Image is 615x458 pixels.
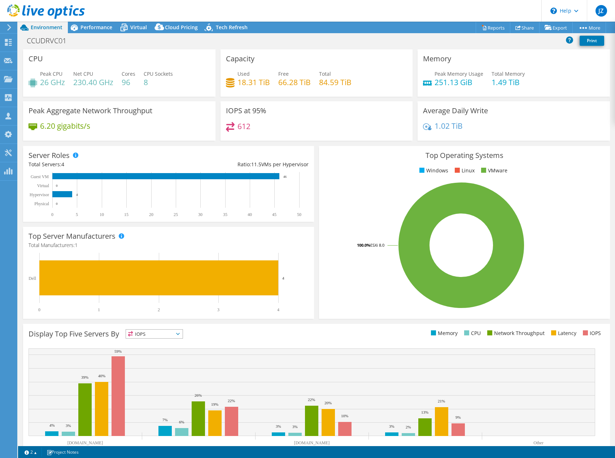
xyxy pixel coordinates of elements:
text: 3% [276,424,281,428]
span: Used [237,70,250,77]
span: IOPS [126,330,183,338]
div: Ratio: VMs per Hypervisor [169,160,309,168]
text: 19% [211,402,218,406]
div: Total Servers: [29,160,169,168]
text: Physical [34,201,49,206]
a: Reports [476,22,510,33]
text: Other [533,440,543,445]
tspan: ESXi 8.0 [370,242,384,248]
text: 26% [195,393,202,397]
text: 45 [272,212,276,217]
a: Print [580,36,604,46]
text: 20 [149,212,153,217]
span: JZ [596,5,607,17]
text: 3% [292,424,298,429]
span: Total Memory [492,70,525,77]
span: 1 [75,242,78,248]
h4: 66.28 TiB [278,78,311,86]
text: 13% [421,410,428,414]
h3: Top Operating Systems [324,151,605,159]
text: 0 [51,212,53,217]
h3: IOPS at 95% [226,107,266,115]
text: Guest VM [31,174,49,179]
li: IOPS [581,329,601,337]
text: 7% [162,418,168,422]
text: 22% [308,397,315,402]
text: [DOMAIN_NAME] [67,440,103,445]
tspan: 100.0% [357,242,370,248]
text: 20% [324,401,332,405]
span: Peak Memory Usage [435,70,483,77]
span: Cores [122,70,135,77]
text: 0 [38,307,40,312]
text: 6% [179,420,184,424]
a: Share [510,22,540,33]
li: Memory [429,329,458,337]
h4: 612 [237,122,250,130]
h4: 251.13 GiB [435,78,483,86]
h4: 8 [144,78,173,86]
text: 59% [114,349,122,353]
text: 4 [76,193,78,197]
span: Environment [31,24,62,31]
h3: CPU [29,55,43,63]
li: Linux [453,167,475,175]
text: 3% [389,424,394,428]
h4: 84.59 TiB [319,78,352,86]
text: Hypervisor [30,192,49,197]
text: 3% [66,423,71,428]
li: Latency [549,329,576,337]
h4: 1.02 TiB [435,122,463,130]
text: 30 [198,212,202,217]
text: Dell [29,276,36,281]
h1: CCUDRVC01 [23,37,78,45]
text: 4% [49,423,55,427]
text: 50 [297,212,301,217]
text: 0 [56,202,58,206]
li: VMware [479,167,507,175]
h3: Capacity [226,55,254,63]
span: Virtual [130,24,147,31]
h4: 26 GHz [40,78,65,86]
a: Export [539,22,573,33]
span: Peak CPU [40,70,62,77]
svg: \n [550,8,557,14]
span: CPU Sockets [144,70,173,77]
h4: Total Manufacturers: [29,241,309,249]
text: 40 [248,212,252,217]
h4: 1.49 TiB [492,78,525,86]
text: 15 [124,212,128,217]
li: CPU [462,329,481,337]
span: 4 [61,161,64,168]
h4: 230.40 GHz [73,78,113,86]
text: 40% [98,374,105,378]
text: 9% [455,415,461,419]
h3: Peak Aggregate Network Throughput [29,107,152,115]
h4: 96 [122,78,135,86]
text: [DOMAIN_NAME] [294,440,330,445]
text: 3 [217,307,219,312]
text: 2 [158,307,160,312]
a: More [572,22,606,33]
h3: Average Daily Write [423,107,488,115]
h3: Top Server Manufacturers [29,232,115,240]
text: 5 [76,212,78,217]
a: Project Notes [42,448,84,457]
h3: Memory [423,55,451,63]
span: Cloud Pricing [165,24,198,31]
span: Free [278,70,289,77]
text: 35 [223,212,227,217]
a: 2 [19,448,42,457]
span: 11.5 [251,161,261,168]
li: Network Throughput [485,329,545,337]
text: 39% [81,375,88,379]
text: 25 [174,212,178,217]
text: 22% [228,398,235,403]
text: 10 [100,212,104,217]
text: 1 [98,307,100,312]
text: 10% [341,414,348,418]
span: Total [319,70,331,77]
span: Performance [80,24,112,31]
li: Windows [418,167,448,175]
text: 4 [282,276,284,280]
